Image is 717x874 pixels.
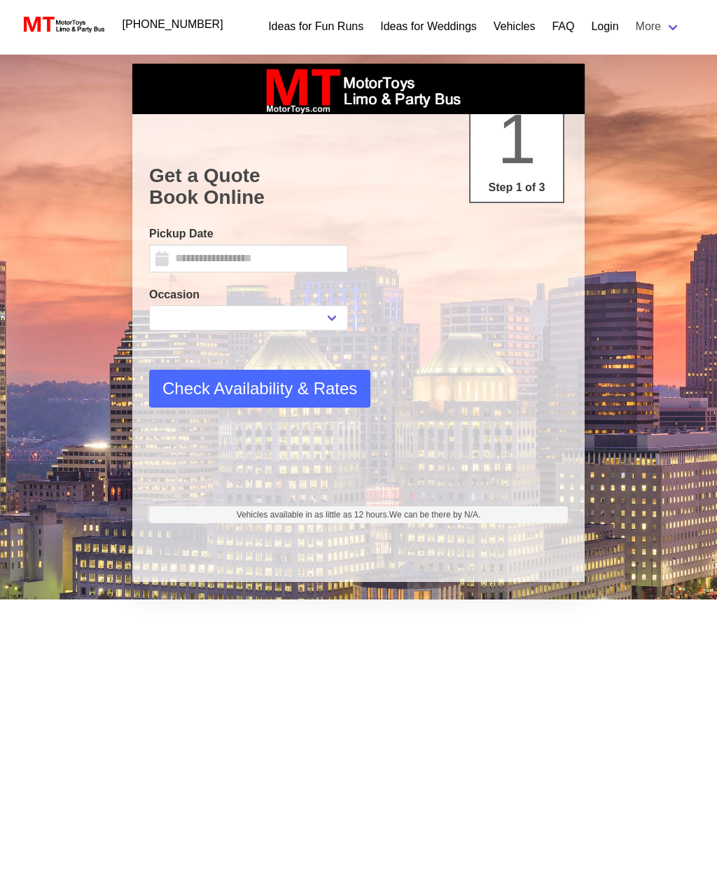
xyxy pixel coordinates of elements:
a: [PHONE_NUMBER] [114,11,232,39]
span: Check Availability & Rates [162,376,357,401]
button: Check Availability & Rates [149,370,370,408]
a: Login [591,18,618,35]
img: MotorToys Logo [20,15,106,34]
label: Pickup Date [149,226,348,242]
a: Ideas for Weddings [380,18,477,35]
h1: Get a Quote Book Online [149,165,568,209]
span: 1 [497,99,536,178]
p: Step 1 of 3 [476,179,557,196]
span: We can be there by N/A. [389,510,481,520]
a: More [627,13,689,41]
label: Occasion [149,286,348,303]
span: Vehicles available in as little as 12 hours. [237,508,481,521]
img: box_logo_brand.jpeg [253,64,464,114]
a: FAQ [552,18,574,35]
a: Ideas for Fun Runs [268,18,363,35]
a: Vehicles [494,18,536,35]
